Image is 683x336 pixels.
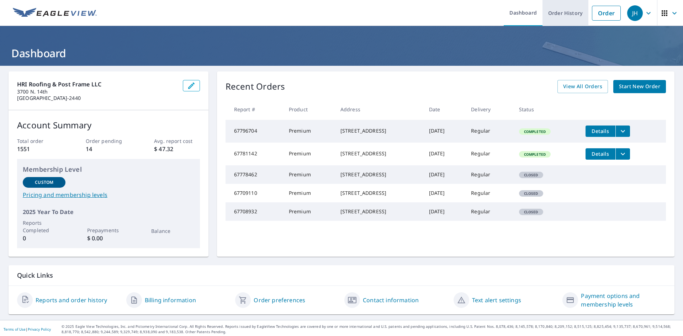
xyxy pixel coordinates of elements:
[581,292,666,309] a: Payment options and membership levels
[17,89,177,95] p: 3700 N. 14th
[87,234,130,242] p: $ 0.00
[423,120,466,143] td: [DATE]
[226,99,283,120] th: Report #
[35,179,53,186] p: Custom
[423,184,466,202] td: [DATE]
[283,165,335,184] td: Premium
[557,80,608,93] a: View All Orders
[23,219,65,234] p: Reports Completed
[423,99,466,120] th: Date
[151,227,194,235] p: Balance
[465,202,513,221] td: Regular
[340,171,418,178] div: [STREET_ADDRESS]
[17,95,177,101] p: [GEOGRAPHIC_DATA]-2440
[340,127,418,134] div: [STREET_ADDRESS]
[4,327,26,332] a: Terms of Use
[9,46,674,60] h1: Dashboard
[17,80,177,89] p: HRI Roofing & Post Frame LLC
[520,172,542,177] span: Closed
[23,234,65,242] p: 0
[17,119,200,132] p: Account Summary
[563,82,602,91] span: View All Orders
[23,191,194,199] a: Pricing and membership levels
[465,165,513,184] td: Regular
[23,165,194,174] p: Membership Level
[423,165,466,184] td: [DATE]
[465,120,513,143] td: Regular
[23,208,194,216] p: 2025 Year To Date
[363,296,419,304] a: Contact information
[87,226,130,234] p: Prepayments
[226,80,285,93] p: Recent Orders
[17,137,63,145] p: Total order
[86,145,131,153] p: 14
[520,129,550,134] span: Completed
[340,190,418,197] div: [STREET_ADDRESS]
[615,126,630,137] button: filesDropdownBtn-67796704
[615,148,630,160] button: filesDropdownBtn-67781142
[613,80,666,93] a: Start New Order
[465,99,513,120] th: Delivery
[590,128,611,134] span: Details
[283,184,335,202] td: Premium
[423,202,466,221] td: [DATE]
[513,99,580,120] th: Status
[4,327,51,331] p: |
[154,145,200,153] p: $ 47.32
[340,150,418,157] div: [STREET_ADDRESS]
[619,82,660,91] span: Start New Order
[62,324,679,335] p: © 2025 Eagle View Technologies, Inc. and Pictometry International Corp. All Rights Reserved. Repo...
[17,145,63,153] p: 1551
[28,327,51,332] a: Privacy Policy
[36,296,107,304] a: Reports and order history
[154,137,200,145] p: Avg. report cost
[283,143,335,165] td: Premium
[283,202,335,221] td: Premium
[335,99,423,120] th: Address
[423,143,466,165] td: [DATE]
[145,296,196,304] a: Billing information
[283,120,335,143] td: Premium
[340,208,418,215] div: [STREET_ADDRESS]
[13,8,97,18] img: EV Logo
[592,6,621,21] a: Order
[465,184,513,202] td: Regular
[226,165,283,184] td: 67778462
[283,99,335,120] th: Product
[254,296,305,304] a: Order preferences
[226,120,283,143] td: 67796704
[520,209,542,214] span: Closed
[520,152,550,157] span: Completed
[520,191,542,196] span: Closed
[590,150,611,157] span: Details
[465,143,513,165] td: Regular
[472,296,521,304] a: Text alert settings
[586,126,615,137] button: detailsBtn-67796704
[226,184,283,202] td: 67709110
[226,202,283,221] td: 67708932
[226,143,283,165] td: 67781142
[86,137,131,145] p: Order pending
[627,5,643,21] div: JH
[17,271,666,280] p: Quick Links
[586,148,615,160] button: detailsBtn-67781142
